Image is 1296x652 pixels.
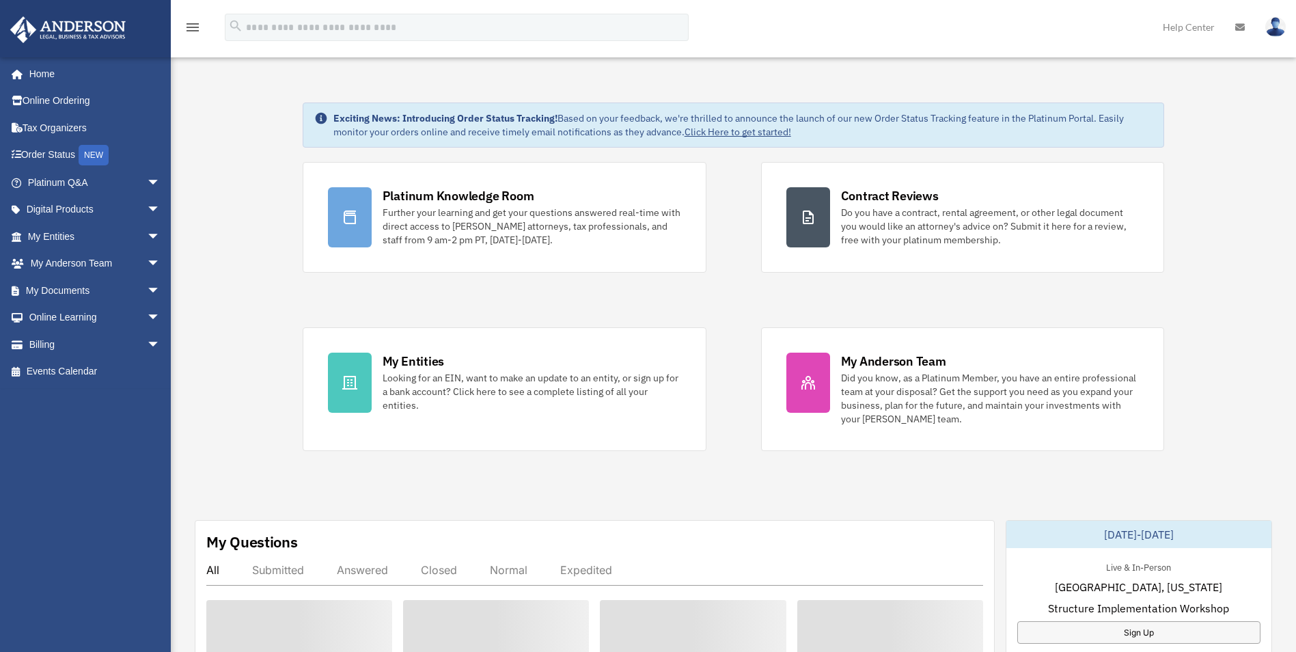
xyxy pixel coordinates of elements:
div: All [206,563,219,577]
div: Platinum Knowledge Room [383,187,534,204]
div: Do you have a contract, rental agreement, or other legal document you would like an attorney's ad... [841,206,1140,247]
a: Billingarrow_drop_down [10,331,181,358]
span: arrow_drop_down [147,169,174,197]
div: [DATE]-[DATE] [1006,521,1271,548]
span: arrow_drop_down [147,304,174,332]
a: Contract Reviews Do you have a contract, rental agreement, or other legal document you would like... [761,162,1165,273]
span: Structure Implementation Workshop [1048,600,1229,616]
a: Online Learningarrow_drop_down [10,304,181,331]
div: Did you know, as a Platinum Member, you have an entire professional team at your disposal? Get th... [841,371,1140,426]
div: Closed [421,563,457,577]
a: Sign Up [1017,621,1260,644]
span: arrow_drop_down [147,331,174,359]
a: Digital Productsarrow_drop_down [10,196,181,223]
div: Based on your feedback, we're thrilled to announce the launch of our new Order Status Tracking fe... [333,111,1153,139]
img: Anderson Advisors Platinum Portal [6,16,130,43]
span: [GEOGRAPHIC_DATA], [US_STATE] [1055,579,1222,595]
a: Events Calendar [10,358,181,385]
div: My Entities [383,353,444,370]
div: NEW [79,145,109,165]
a: Platinum Knowledge Room Further your learning and get your questions answered real-time with dire... [303,162,706,273]
a: My Entities Looking for an EIN, want to make an update to an entity, or sign up for a bank accoun... [303,327,706,451]
div: Submitted [252,563,304,577]
div: Further your learning and get your questions answered real-time with direct access to [PERSON_NAM... [383,206,681,247]
span: arrow_drop_down [147,250,174,278]
a: Online Ordering [10,87,181,115]
a: menu [184,24,201,36]
span: arrow_drop_down [147,277,174,305]
div: Live & In-Person [1095,559,1182,573]
a: My Documentsarrow_drop_down [10,277,181,304]
a: Order StatusNEW [10,141,181,169]
div: My Anderson Team [841,353,946,370]
div: Contract Reviews [841,187,939,204]
img: User Pic [1265,17,1286,37]
i: menu [184,19,201,36]
span: arrow_drop_down [147,196,174,224]
a: Click Here to get started! [685,126,791,138]
a: My Anderson Team Did you know, as a Platinum Member, you have an entire professional team at your... [761,327,1165,451]
div: My Questions [206,532,298,552]
div: Answered [337,563,388,577]
a: My Anderson Teamarrow_drop_down [10,250,181,277]
i: search [228,18,243,33]
div: Looking for an EIN, want to make an update to an entity, or sign up for a bank account? Click her... [383,371,681,412]
span: arrow_drop_down [147,223,174,251]
strong: Exciting News: Introducing Order Status Tracking! [333,112,557,124]
div: Expedited [560,563,612,577]
a: Home [10,60,174,87]
a: Tax Organizers [10,114,181,141]
a: My Entitiesarrow_drop_down [10,223,181,250]
div: Normal [490,563,527,577]
a: Platinum Q&Aarrow_drop_down [10,169,181,196]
